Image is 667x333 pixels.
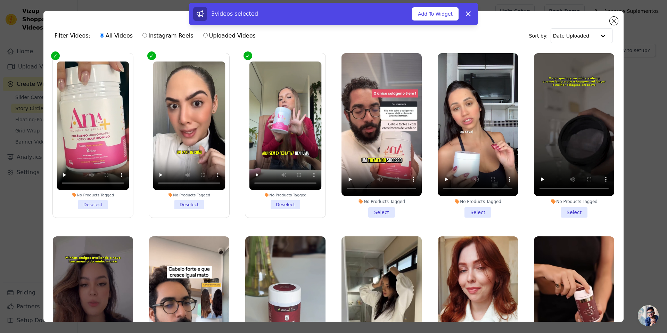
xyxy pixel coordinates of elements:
div: No Products Tagged [57,193,129,197]
label: Uploaded Videos [203,31,256,40]
div: Filter Videos: [55,28,260,44]
a: Bate-papo aberto [638,305,659,326]
div: No Products Tagged [534,199,614,204]
div: Sort by: [529,29,613,43]
div: No Products Tagged [249,193,321,197]
label: Instagram Reels [142,31,193,40]
div: No Products Tagged [438,199,518,204]
label: All Videos [99,31,133,40]
div: No Products Tagged [341,199,422,204]
div: No Products Tagged [153,193,225,197]
span: 3 videos selected [211,10,258,17]
button: Add To Widget [412,7,459,21]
